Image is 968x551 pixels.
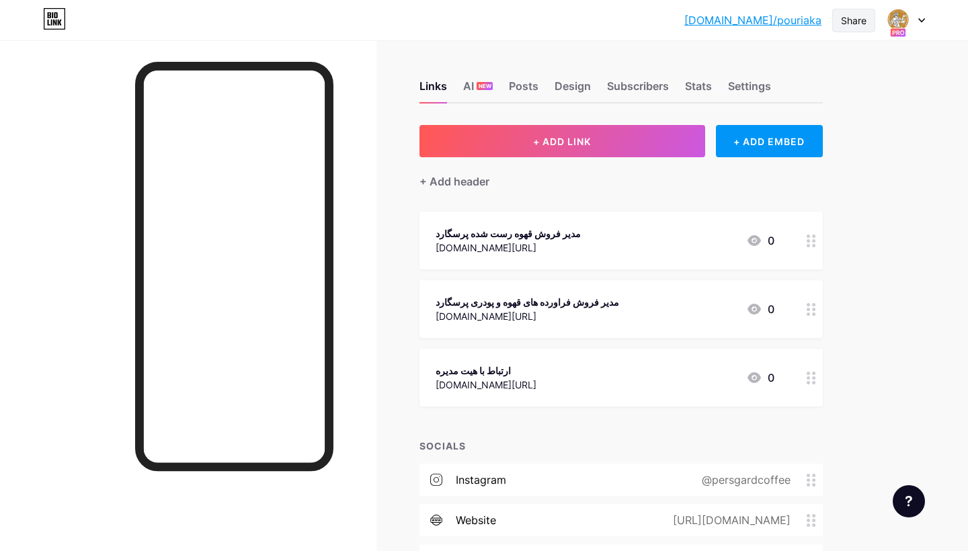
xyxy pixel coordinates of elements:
div: [URL][DOMAIN_NAME] [651,512,807,528]
div: Links [419,78,447,102]
div: Share [841,13,866,28]
div: SOCIALS [419,439,823,453]
div: AI [463,78,493,102]
span: NEW [479,82,491,90]
div: مدیر فروش قهوه رست شده پرسگارد [436,226,581,241]
div: [DOMAIN_NAME][URL] [436,241,581,255]
div: + ADD EMBED [716,125,823,157]
div: [DOMAIN_NAME][URL] [436,378,536,392]
div: @persgardcoffee [680,472,807,488]
div: Stats [685,78,712,102]
div: website [456,512,496,528]
div: + Add header [419,173,489,189]
div: Settings [728,78,771,102]
div: 0 [746,301,774,317]
button: + ADD LINK [419,125,705,157]
div: مدیر فروش فراورده های قهوه و پودری پرسگارد [436,295,619,309]
div: [DOMAIN_NAME][URL] [436,309,619,323]
div: 0 [746,370,774,386]
span: + ADD LINK [533,136,591,147]
a: [DOMAIN_NAME]/pouriaka [684,12,821,28]
div: ارتباط با هیت مدیره [436,364,536,378]
div: Posts [509,78,538,102]
div: 0 [746,232,774,249]
div: instagram [456,472,506,488]
div: Design [555,78,591,102]
div: Subscribers [607,78,669,102]
img: Pouria Kayyumi [885,7,911,33]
